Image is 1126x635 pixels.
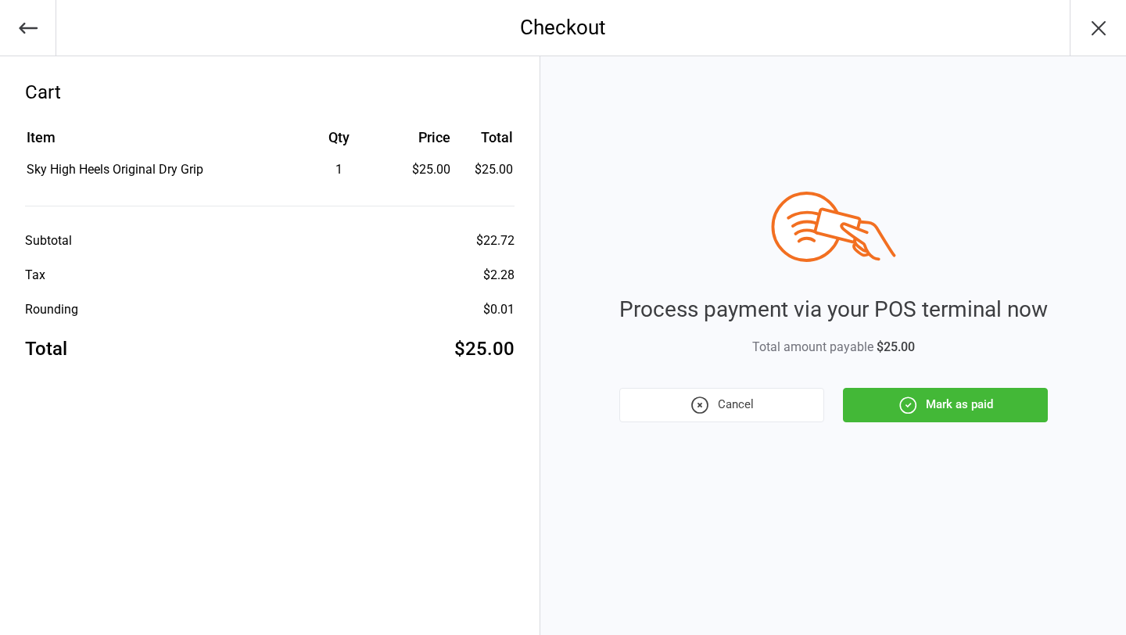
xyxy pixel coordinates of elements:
[619,388,824,422] button: Cancel
[457,127,513,159] th: Total
[25,335,67,363] div: Total
[393,127,451,148] div: Price
[27,127,286,159] th: Item
[288,127,391,159] th: Qty
[27,162,203,177] span: Sky High Heels Original Dry Grip
[483,266,515,285] div: $2.28
[476,231,515,250] div: $22.72
[877,339,915,354] span: $25.00
[288,160,391,179] div: 1
[25,266,45,285] div: Tax
[25,231,72,250] div: Subtotal
[619,293,1048,326] div: Process payment via your POS terminal now
[619,338,1048,357] div: Total amount payable
[393,160,451,179] div: $25.00
[457,160,513,179] td: $25.00
[454,335,515,363] div: $25.00
[483,300,515,319] div: $0.01
[843,388,1048,422] button: Mark as paid
[25,78,515,106] div: Cart
[25,300,78,319] div: Rounding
